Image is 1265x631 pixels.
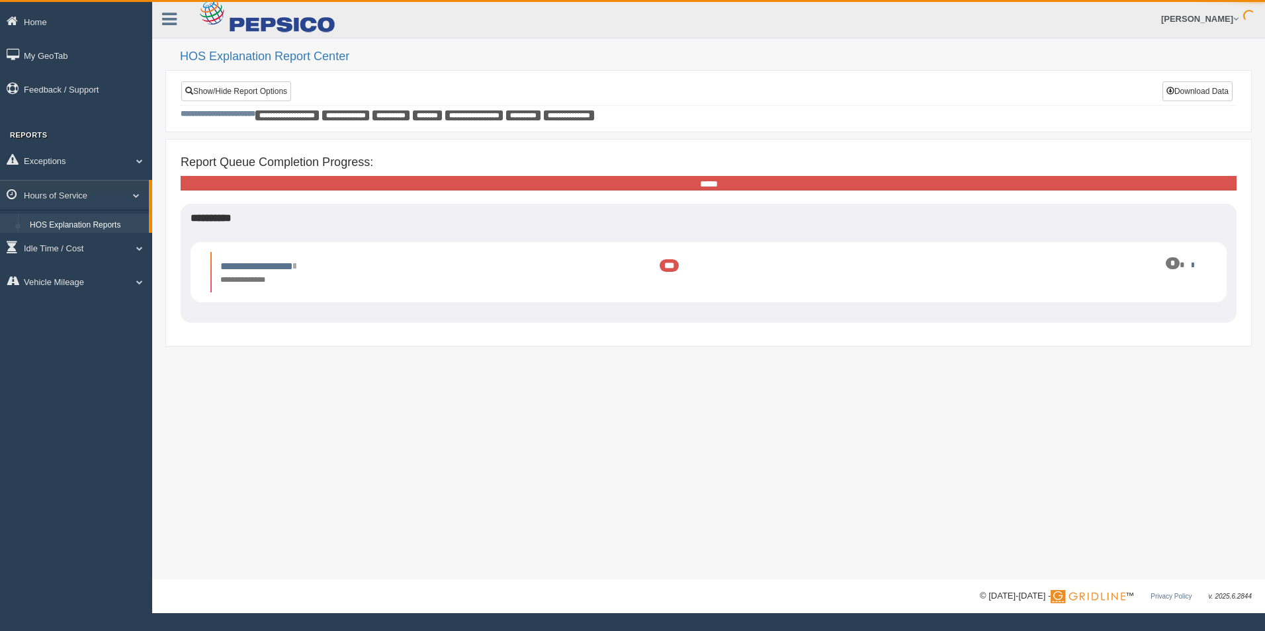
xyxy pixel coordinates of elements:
[181,81,291,101] a: Show/Hide Report Options
[1209,593,1252,600] span: v. 2025.6.2844
[181,156,1237,169] h4: Report Queue Completion Progress:
[24,214,149,237] a: HOS Explanation Reports
[1151,593,1192,600] a: Privacy Policy
[210,252,1207,292] li: Expand
[980,589,1252,603] div: © [DATE]-[DATE] - ™
[1051,590,1125,603] img: Gridline
[180,50,1252,63] h2: HOS Explanation Report Center
[1162,81,1233,101] button: Download Data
